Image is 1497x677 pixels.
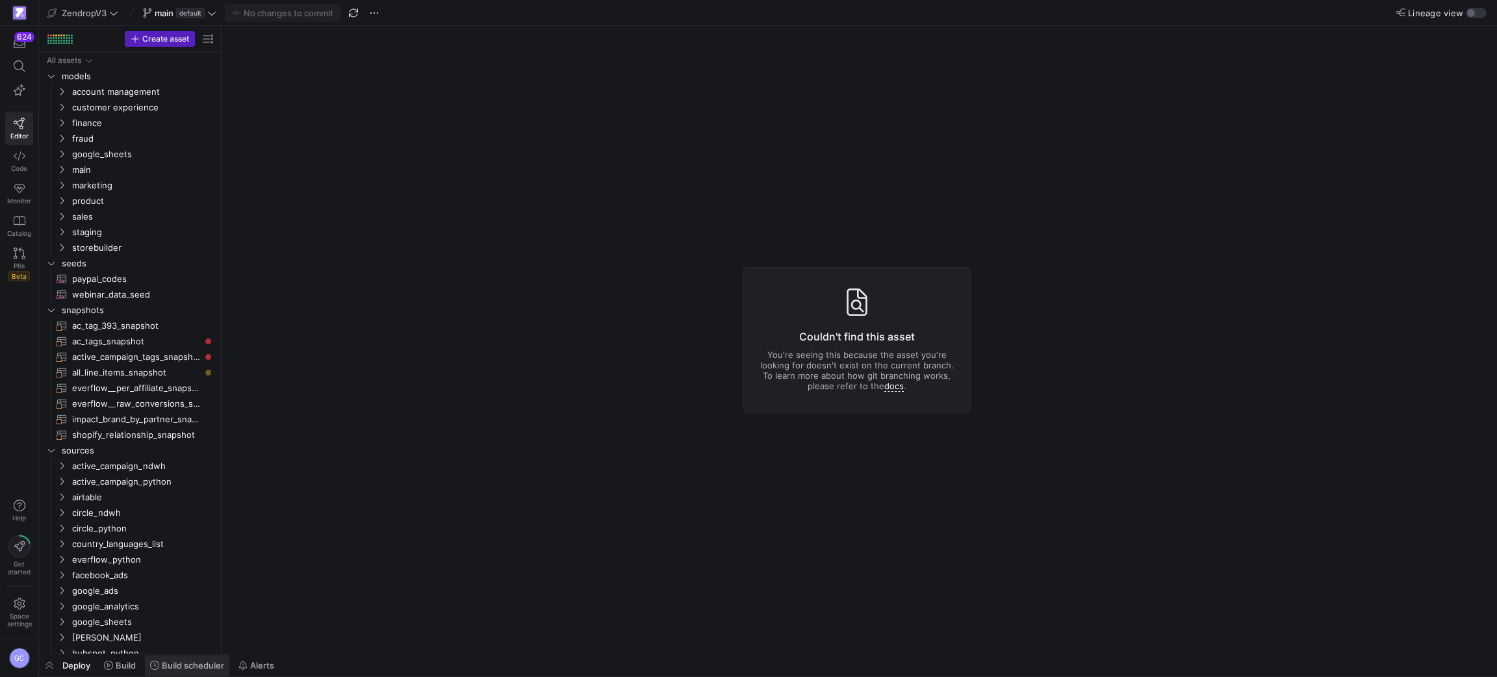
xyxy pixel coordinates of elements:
span: fraud [72,131,214,146]
span: seeds [62,256,214,271]
div: Press SPACE to select this row. [44,411,216,427]
a: Catalog [5,210,33,242]
h3: Couldn't find this asset [760,329,954,344]
a: Spacesettings [5,592,33,633]
div: Press SPACE to select this row. [44,146,216,162]
span: Help [11,514,27,522]
a: ac_tag_393_snapshot​​​​​​​ [44,318,216,333]
span: Code [11,164,27,172]
div: Press SPACE to select this row. [44,442,216,458]
button: GC [5,645,33,672]
div: Press SPACE to select this row. [44,209,216,224]
span: google_sheets [72,147,214,162]
span: Editor [10,132,29,140]
div: Press SPACE to select this row. [44,598,216,614]
span: account management [72,84,214,99]
span: google_ads [72,583,214,598]
div: Press SPACE to select this row. [44,505,216,520]
span: circle_python [72,521,214,536]
span: Deploy [62,660,90,671]
span: country_languages_list [72,537,214,552]
span: Catalog [7,229,31,237]
span: everflow__per_affiliate_snapshot​​​​​​​ [72,381,201,396]
div: Press SPACE to select this row. [44,396,216,411]
div: Press SPACE to select this row. [44,427,216,442]
span: shopify_relationship_snapshot​​​​​​​ [72,428,201,442]
span: ac_tag_393_snapshot​​​​​​​ [72,318,201,333]
button: 624 [5,31,33,55]
span: main [155,8,173,18]
a: everflow__raw_conversions_snapshot​​​​​​​ [44,396,216,411]
span: Lineage view [1408,8,1463,18]
div: Press SPACE to select this row. [44,53,216,68]
div: Press SPACE to select this row. [44,240,216,255]
p: You're seeing this because the asset you're looking for doesn't exist on the current branch. To l... [760,350,954,391]
button: ZendropV3 [44,5,122,21]
div: Press SPACE to select this row. [44,193,216,209]
span: hubspot_python [72,646,214,661]
div: Press SPACE to select this row. [44,99,216,115]
div: Press SPACE to select this row. [44,224,216,240]
div: Press SPACE to select this row. [44,333,216,349]
div: Press SPACE to select this row. [44,177,216,193]
a: Code [5,145,33,177]
span: active_campaign_tags_snapshot​​​​​​​ [72,350,201,364]
span: circle_ndwh [72,505,214,520]
div: All assets [47,56,81,65]
button: Build scheduler [144,654,230,676]
div: Press SPACE to select this row. [44,458,216,474]
span: ac_tags_snapshot​​​​​​​ [72,334,201,349]
span: Beta [8,271,30,281]
div: Press SPACE to select this row. [44,162,216,177]
button: Help [5,494,33,528]
span: finance [72,116,214,131]
a: PRsBeta [5,242,33,287]
span: all_line_items_snapshot​​​​​​​ [72,365,201,380]
button: maindefault [140,5,220,21]
span: snapshots [62,303,214,318]
span: sources [62,443,214,458]
a: webinar_data_seed​​​​​​ [44,287,216,302]
a: docs [884,381,904,392]
div: Press SPACE to select this row. [44,474,216,489]
span: Get started [8,560,31,576]
span: facebook_ads [72,568,214,583]
span: everflow__raw_conversions_snapshot​​​​​​​ [72,396,201,411]
div: Press SPACE to select this row. [44,489,216,505]
div: Press SPACE to select this row. [44,380,216,396]
span: main [72,162,214,177]
button: Create asset [125,31,195,47]
span: Create asset [142,34,189,44]
div: Press SPACE to select this row. [44,630,216,645]
div: 624 [14,32,34,42]
span: active_campaign_python [72,474,214,489]
span: impact_brand_by_partner_snapshot​​​​​​​ [72,412,201,427]
span: ZendropV3 [62,8,107,18]
span: paypal_codes​​​​​​ [72,272,201,287]
div: Press SPACE to select this row. [44,583,216,598]
span: Alerts [250,660,274,671]
span: active_campaign_ndwh [72,459,214,474]
div: Press SPACE to select this row. [44,271,216,287]
span: google_analytics [72,599,214,614]
span: marketing [72,178,214,193]
img: https://storage.googleapis.com/y42-prod-data-exchange/images/qZXOSqkTtPuVcXVzF40oUlM07HVTwZXfPK0U... [13,6,26,19]
span: Space settings [7,612,32,628]
a: paypal_codes​​​​​​ [44,271,216,287]
a: https://storage.googleapis.com/y42-prod-data-exchange/images/qZXOSqkTtPuVcXVzF40oUlM07HVTwZXfPK0U... [5,2,33,24]
button: Build [98,654,142,676]
div: Press SPACE to select this row. [44,520,216,536]
div: Press SPACE to select this row. [44,645,216,661]
a: active_campaign_tags_snapshot​​​​​​​ [44,349,216,364]
div: Press SPACE to select this row. [44,84,216,99]
div: Press SPACE to select this row. [44,287,216,302]
span: storebuilder [72,240,214,255]
a: all_line_items_snapshot​​​​​​​ [44,364,216,380]
a: shopify_relationship_snapshot​​​​​​​ [44,427,216,442]
a: Editor [5,112,33,145]
a: Monitor [5,177,33,210]
span: [PERSON_NAME] [72,630,214,645]
span: webinar_data_seed​​​​​​ [72,287,201,302]
div: Press SPACE to select this row. [44,318,216,333]
span: Build [116,660,136,671]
